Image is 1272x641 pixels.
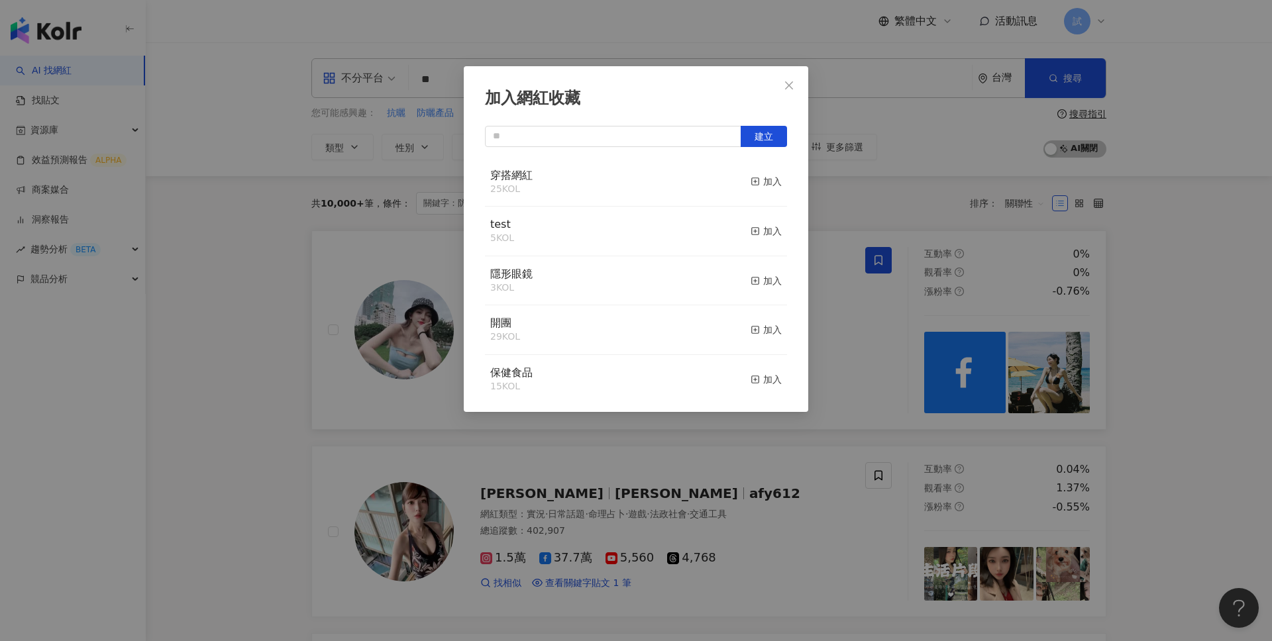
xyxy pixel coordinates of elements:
[751,372,782,387] div: 加入
[776,72,802,99] button: Close
[490,281,533,295] div: 3 KOL
[490,268,533,280] span: 隱形眼鏡
[751,168,782,196] button: 加入
[490,366,533,379] span: 保健食品
[741,126,787,147] button: 建立
[490,368,533,378] a: 保健食品
[490,218,511,230] span: test
[311,230,1106,430] a: KOL Avatar陳咖喀（Kaka）jumi_kaka網紅類型：台灣旅遊·手機遊戲·藝術與娛樂·飲料·日常話題·美食·寵物·旅遊總追蹤數：1,768,77817.4萬156萬3.5萬找相似查看...
[490,317,511,329] span: 開團
[485,87,787,110] div: 加入網紅收藏
[490,169,533,181] span: 穿搭網紅
[490,269,533,279] a: 隱形眼鏡
[490,318,511,328] a: 開團
[751,322,782,337] div: 加入
[784,80,794,91] span: close
[490,330,520,344] div: 29 KOL
[751,267,782,295] button: 加入
[490,380,533,393] div: 15 KOL
[490,232,514,245] div: 5 KOL
[751,224,782,238] div: 加入
[490,183,533,196] div: 25 KOL
[755,131,773,142] span: 建立
[751,174,782,189] div: 加入
[490,219,511,230] a: test
[751,217,782,245] button: 加入
[751,316,782,344] button: 加入
[490,170,533,181] a: 穿搭網紅
[751,273,782,288] div: 加入
[751,366,782,393] button: 加入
